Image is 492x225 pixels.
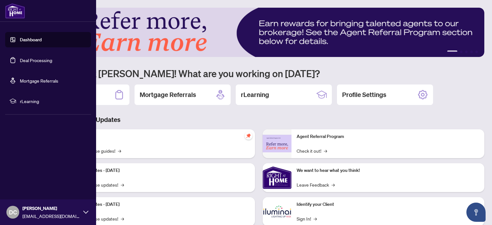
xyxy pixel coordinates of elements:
[263,163,291,192] img: We want to hear what you think!
[297,215,317,222] a: Sign In!→
[5,3,25,19] img: logo
[314,215,317,222] span: →
[22,205,80,212] span: [PERSON_NAME]
[297,147,327,154] a: Check it out!→
[465,51,468,53] button: 3
[33,67,484,79] h1: Welcome back [PERSON_NAME]! What are you working on [DATE]?
[22,213,80,220] span: [EMAIL_ADDRESS][DOMAIN_NAME]
[297,201,479,208] p: Identify your Client
[263,135,291,152] img: Agent Referral Program
[475,51,478,53] button: 5
[20,98,86,105] span: rLearning
[9,208,17,217] span: DC
[67,201,250,208] p: Platform Updates - [DATE]
[140,90,196,99] h2: Mortgage Referrals
[121,215,124,222] span: →
[33,115,484,124] h3: Brokerage & Industry Updates
[20,57,52,63] a: Deal Processing
[466,203,486,222] button: Open asap
[67,167,250,174] p: Platform Updates - [DATE]
[297,181,335,188] a: Leave Feedback→
[470,51,473,53] button: 4
[241,90,269,99] h2: rLearning
[118,147,121,154] span: →
[33,8,484,57] img: Slide 0
[460,51,463,53] button: 2
[20,37,42,43] a: Dashboard
[245,132,252,140] span: pushpin
[297,133,479,140] p: Agent Referral Program
[67,133,250,140] p: Self-Help
[342,90,386,99] h2: Profile Settings
[297,167,479,174] p: We want to hear what you think!
[20,78,58,84] a: Mortgage Referrals
[447,51,457,53] button: 1
[332,181,335,188] span: →
[324,147,327,154] span: →
[121,181,124,188] span: →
